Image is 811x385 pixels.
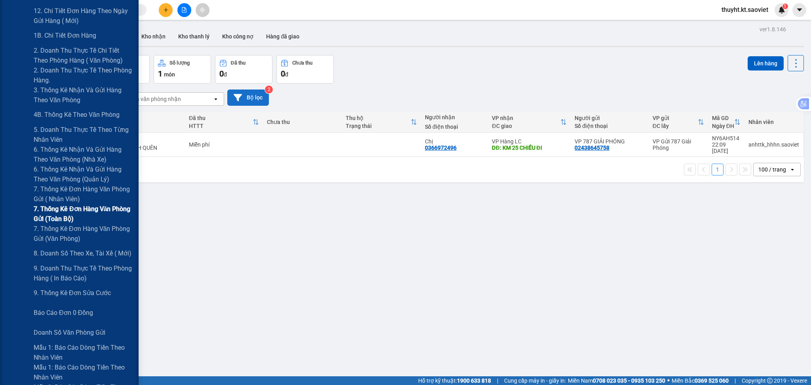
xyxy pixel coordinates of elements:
[34,308,93,318] span: Báo cáo đơn 0 đồng
[292,60,312,66] div: Chưa thu
[213,96,219,102] svg: open
[200,7,205,13] span: aim
[712,123,734,129] div: Ngày ĐH
[708,112,744,133] th: Toggle SortBy
[215,55,272,84] button: Đã thu0đ
[113,138,181,145] div: XE ĐẨY
[227,90,269,106] button: Bộ lọc
[792,3,806,17] button: caret-down
[796,6,803,13] span: caret-down
[575,123,645,129] div: Số điện thoại
[34,224,133,244] span: 7. Thống kê đơn hàng văn phòng gửi (văn phòng)
[135,27,172,46] button: Kho nhận
[425,145,457,151] div: 0366972496
[34,110,120,120] span: 4B. Thống kê theo văn phòng
[34,328,105,337] span: Doanh số văn phòng gửi
[113,123,181,129] div: Ghi chú
[164,71,175,78] span: món
[231,60,246,66] div: Đã thu
[34,184,133,204] span: 7. Thống kê đơn hàng văn phòng gửi ( Nhân viên)
[216,27,260,46] button: Kho công nợ
[177,3,191,17] button: file-add
[185,112,263,133] th: Toggle SortBy
[492,115,560,121] div: VP nhận
[342,112,421,133] th: Toggle SortBy
[760,25,786,34] div: ver 1.8.146
[34,204,133,224] span: 7. Thống kê đơn hàng văn phòng gửi (toàn bộ)
[113,145,181,151] div: ĐỒ KHÁCH QUÊN
[34,30,96,40] span: 1B. Chi tiết đơn hàng
[158,69,162,78] span: 1
[653,138,704,151] div: VP Gửi 787 Giải Phóng
[653,123,698,129] div: ĐC lấy
[34,65,133,85] span: 2. Doanh thu thực tế theo phòng hàng.
[568,376,665,385] span: Miền Nam
[265,86,273,93] sup: 2
[425,138,484,145] div: Chị
[789,166,796,173] svg: open
[653,115,698,121] div: VP gửi
[575,138,645,145] div: VP 787 GIẢI PHÓNG
[181,7,187,13] span: file-add
[189,141,259,148] div: Miễn phí
[346,115,411,121] div: Thu hộ
[189,115,253,121] div: Đã thu
[672,376,729,385] span: Miền Bắc
[712,135,741,141] div: NY6AH514
[488,112,571,133] th: Toggle SortBy
[163,7,169,13] span: plus
[219,69,224,78] span: 0
[649,112,708,133] th: Toggle SortBy
[504,376,566,385] span: Cung cấp máy in - giấy in:
[346,123,411,129] div: Trạng thái
[712,115,734,121] div: Mã GD
[748,119,799,125] div: Nhân viên
[784,4,786,9] span: 1
[285,71,288,78] span: đ
[492,123,560,129] div: ĐC giao
[695,377,729,384] strong: 0369 525 060
[575,145,609,151] div: 02438645758
[748,56,784,71] button: Lên hàng
[667,379,670,382] span: ⚪️
[492,138,567,145] div: VP Hàng LC
[159,3,173,17] button: plus
[113,115,181,121] div: Tên món
[260,27,306,46] button: Hàng đã giao
[712,141,741,154] div: 22:09 [DATE]
[276,55,334,84] button: Chưa thu0đ
[34,343,133,362] span: Mẫu 1: Báo cáo dòng tiền theo nhân viên
[748,141,799,148] div: anhttk_hhhn.saoviet
[758,166,786,173] div: 100 / trang
[715,5,775,15] span: thuyht.kt.saoviet
[126,95,181,103] div: Chọn văn phòng nhận
[281,69,285,78] span: 0
[457,377,491,384] strong: 1900 633 818
[34,145,133,164] span: 6. Thống kê nhận và gửi hàng theo văn phòng (nhà xe)
[492,145,567,151] div: DĐ: KM 25 CHIỀU ĐI
[169,60,190,66] div: Số lượng
[34,248,131,258] span: 8. Doanh số theo xe, tài xế ( mới)
[425,124,484,130] div: Số điện thoại
[575,115,645,121] div: Người gửi
[154,55,211,84] button: Số lượng1món
[767,378,773,383] span: copyright
[497,376,498,385] span: |
[189,123,253,129] div: HTTT
[34,125,133,145] span: 5. Doanh thu thực tế theo từng nhân viên
[425,114,484,120] div: Người nhận
[224,71,227,78] span: đ
[172,27,216,46] button: Kho thanh lý
[778,6,785,13] img: icon-new-feature
[593,377,665,384] strong: 0708 023 035 - 0935 103 250
[712,164,723,175] button: 1
[34,46,133,65] span: 2. Doanh thu thực tế chi tiết theo phòng hàng ( văn phòng)
[418,376,491,385] span: Hỗ trợ kỹ thuật:
[782,4,788,9] sup: 1
[34,362,133,382] span: Mẫu 1: Báo cáo dòng tiền theo nhân viên
[34,6,133,26] span: 12. Chi tiết đơn hàng theo ngày gửi hàng ( mới)
[34,263,133,283] span: 9. Doanh thu thực tế theo phòng hàng ( in báo cáo)
[267,119,338,125] div: Chưa thu
[34,288,111,298] span: 9. Thống kê đơn sửa cước
[34,85,133,105] span: 3. Thống kê nhận và gửi hàng theo văn phòng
